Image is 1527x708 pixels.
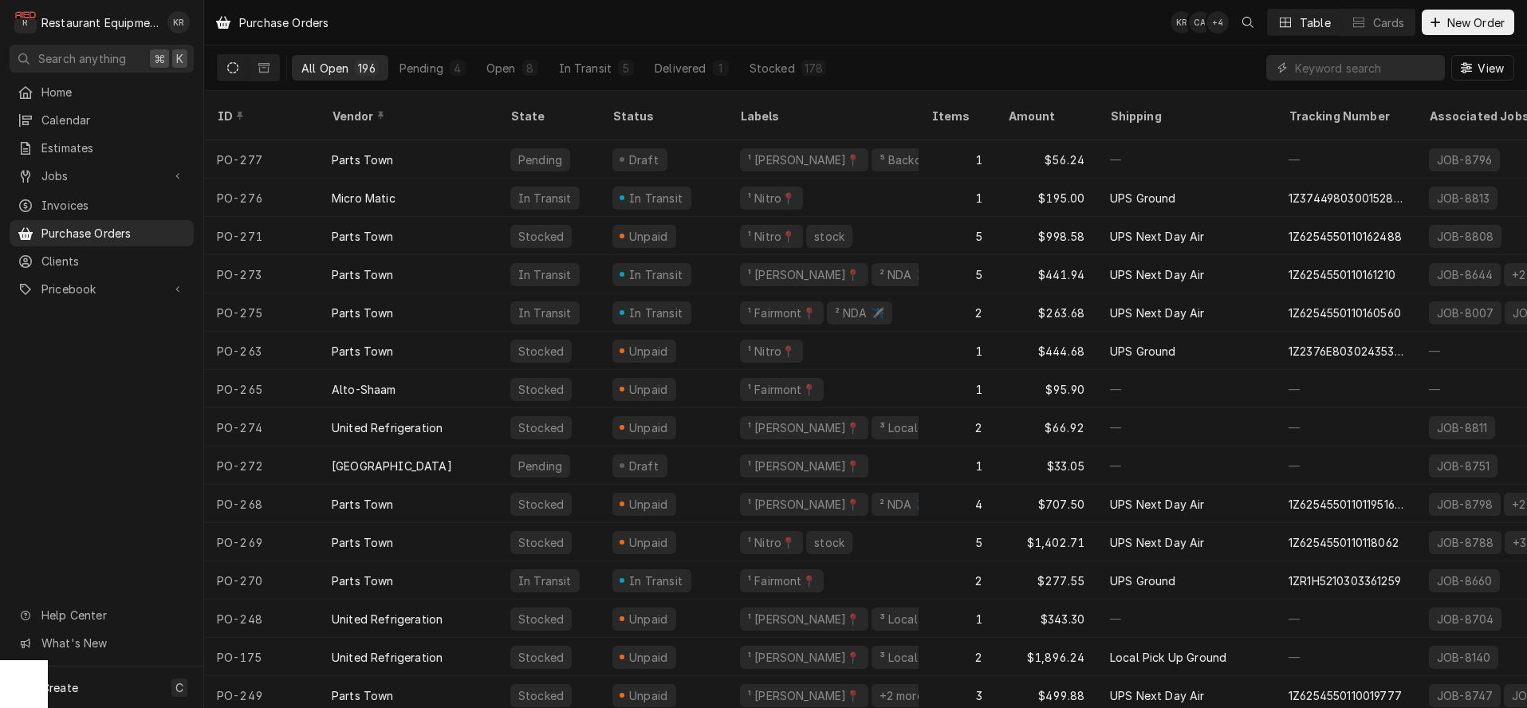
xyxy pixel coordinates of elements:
[510,108,587,124] div: State
[1289,190,1403,206] div: 1Z3744980300152883
[10,163,194,189] a: Go to Jobs
[627,687,670,704] div: Unpaid
[301,60,348,77] div: All Open
[41,112,186,128] span: Calendar
[332,458,452,474] div: [GEOGRAPHIC_DATA]
[995,446,1097,485] div: $33.05
[1097,600,1276,638] div: —
[627,228,670,245] div: Unpaid
[1289,108,1403,124] div: Tracking Number
[204,179,319,217] div: PO-276
[1110,534,1205,551] div: UPS Next Day Air
[919,293,995,332] div: 2
[919,561,995,600] div: 2
[919,179,995,217] div: 1
[878,649,976,666] div: ³ Local Pickup 🛍️
[612,108,711,124] div: Status
[14,11,37,33] div: Restaurant Equipment Diagnostics's Avatar
[1110,496,1205,513] div: UPS Next Day Air
[332,687,394,704] div: Parts Town
[453,60,462,77] div: 4
[919,638,995,676] div: 2
[10,192,194,218] a: Invoices
[175,679,183,696] span: C
[1110,649,1226,666] div: Local Pick Up Ground
[486,60,516,77] div: Open
[154,50,165,67] span: ⌘
[995,255,1097,293] div: $441.94
[10,220,194,246] a: Purchase Orders
[995,293,1097,332] div: $263.68
[204,600,319,638] div: PO-248
[995,140,1097,179] div: $56.24
[1435,305,1495,321] div: JOB-8007
[517,381,565,398] div: Stocked
[517,572,573,589] div: In Transit
[1189,11,1211,33] div: CA
[919,217,995,255] div: 5
[627,496,670,513] div: Unpaid
[41,225,186,242] span: Purchase Orders
[655,60,706,77] div: Delivered
[517,649,565,666] div: Stocked
[167,11,190,33] div: Kelli Robinette's Avatar
[1435,151,1494,168] div: JOB-8796
[10,107,194,133] a: Calendar
[878,419,976,436] div: ³ Local Pickup 🛍️
[517,190,573,206] div: In Transit
[332,343,394,360] div: Parts Town
[10,248,194,274] a: Clients
[628,305,685,321] div: In Transit
[1300,14,1331,31] div: Table
[746,305,817,321] div: ¹ Fairmont📍
[41,635,184,651] span: What's New
[1422,10,1514,35] button: New Order
[627,419,670,436] div: Unpaid
[995,485,1097,523] div: $707.50
[995,179,1097,217] div: $195.00
[204,523,319,561] div: PO-269
[517,458,564,474] div: Pending
[1110,687,1205,704] div: UPS Next Day Air
[746,381,817,398] div: ¹ Fairmont📍
[38,50,126,67] span: Search anything
[995,217,1097,255] div: $998.58
[332,108,482,124] div: Vendor
[41,253,186,269] span: Clients
[1444,14,1508,31] span: New Order
[746,496,862,513] div: ¹ [PERSON_NAME]📍
[746,190,797,206] div: ¹ Nitro📍
[358,60,375,77] div: 196
[10,45,194,73] button: Search anything⌘K
[995,370,1097,408] div: $95.90
[878,266,931,283] div: ² NDA ✈️
[746,266,862,283] div: ¹ [PERSON_NAME]📍
[204,293,319,332] div: PO-275
[919,408,995,446] div: 2
[1171,11,1193,33] div: Kelli Robinette's Avatar
[1435,687,1494,704] div: JOB-8747
[1276,446,1416,485] div: —
[746,343,797,360] div: ¹ Nitro📍
[1276,638,1416,676] div: —
[517,343,565,360] div: Stocked
[204,408,319,446] div: PO-274
[1097,370,1276,408] div: —
[332,381,396,398] div: Alto-Shaam
[204,638,319,676] div: PO-175
[1289,343,1403,360] div: 1Z2376E80302435373
[204,561,319,600] div: PO-270
[10,79,194,105] a: Home
[10,276,194,302] a: Go to Pricebook
[746,151,862,168] div: ¹ [PERSON_NAME]📍
[1474,60,1507,77] span: View
[1435,611,1495,627] div: JOB-8704
[41,84,186,100] span: Home
[14,11,37,33] div: R
[919,332,995,370] div: 1
[813,228,846,245] div: stock
[740,108,906,124] div: Labels
[517,305,573,321] div: In Transit
[1206,11,1229,33] div: + 4
[1289,572,1401,589] div: 1ZR1H5210303361259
